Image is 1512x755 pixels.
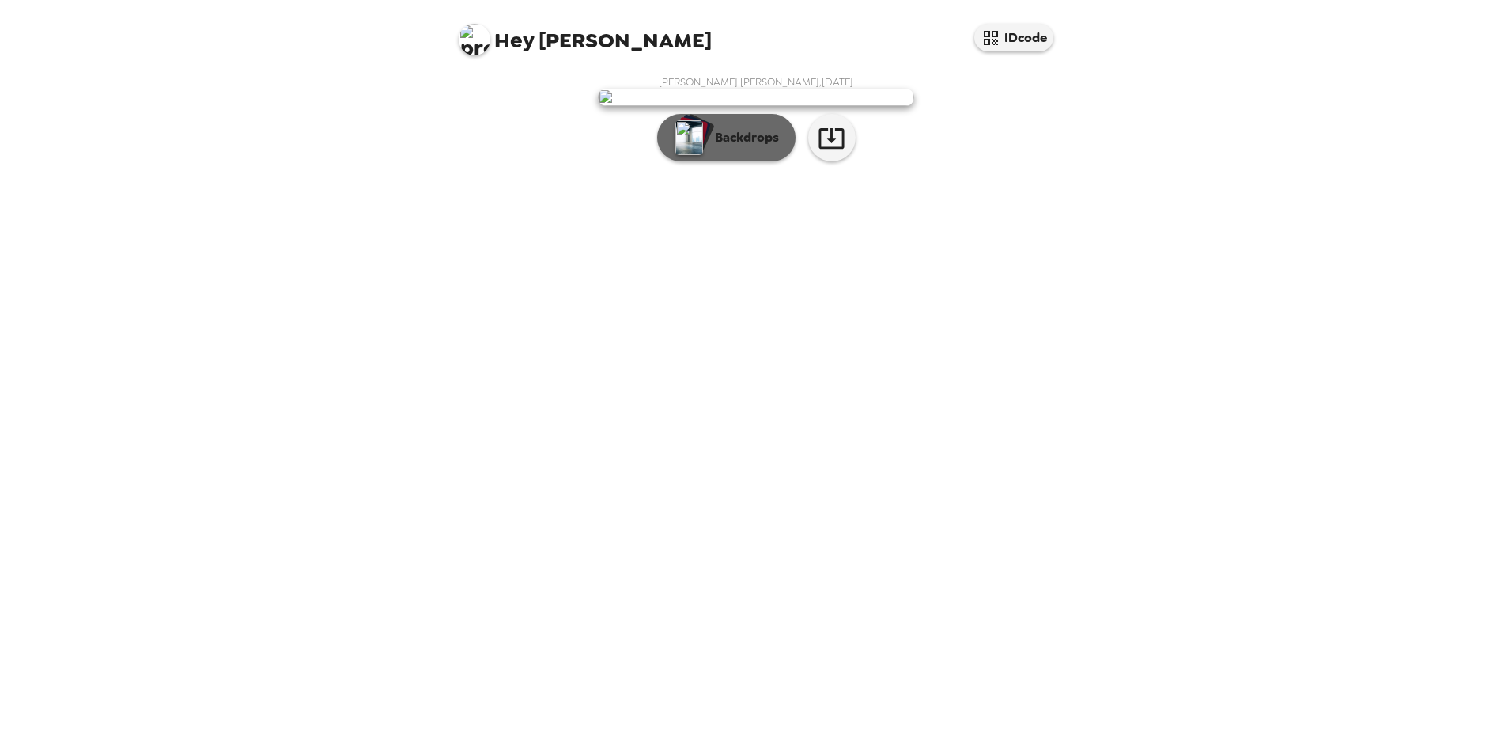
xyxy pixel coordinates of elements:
span: [PERSON_NAME] [PERSON_NAME] , [DATE] [659,75,853,89]
img: user [598,89,914,106]
p: Backdrops [707,128,779,147]
button: IDcode [974,24,1053,51]
span: Hey [494,26,534,55]
span: [PERSON_NAME] [459,16,712,51]
button: Backdrops [657,114,796,161]
img: profile pic [459,24,490,55]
